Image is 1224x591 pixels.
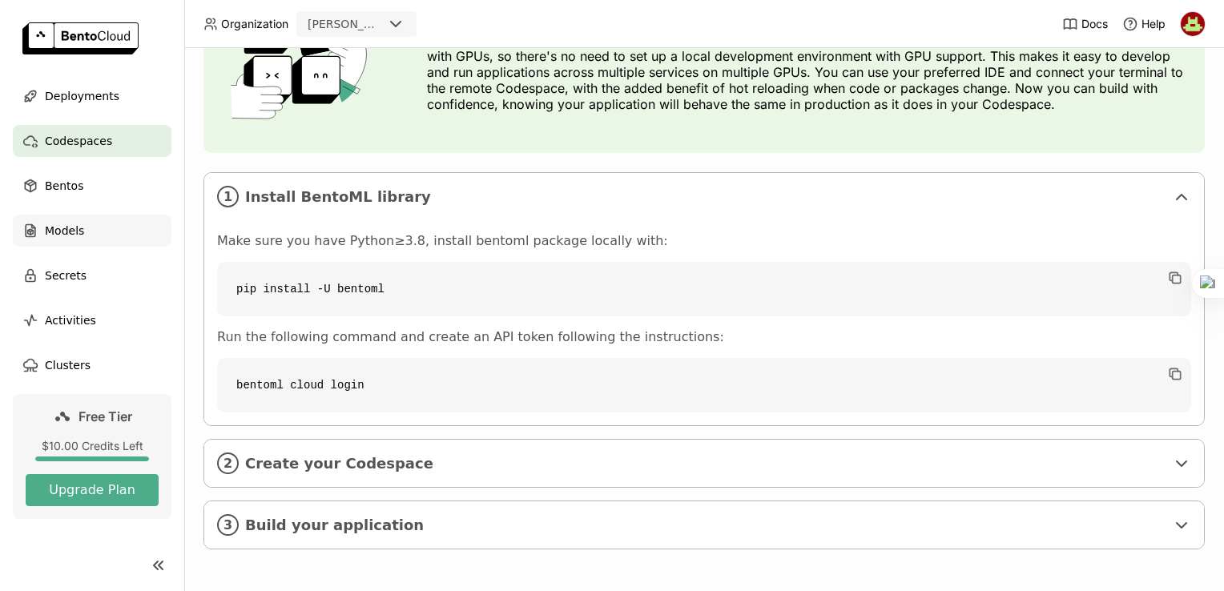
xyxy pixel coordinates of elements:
[26,439,159,453] div: $10.00 Credits Left
[204,173,1204,220] div: 1Install BentoML library
[204,501,1204,549] div: 3Build your application
[427,32,1192,112] p: Codespace allows you to develop applications directly in the cloud, with access a variety of inst...
[217,186,239,207] i: 1
[45,311,96,330] span: Activities
[13,125,171,157] a: Codespaces
[45,176,83,195] span: Bentos
[217,233,1191,249] p: Make sure you have Python≥3.8, install bentoml package locally with:
[217,262,1191,316] code: pip install -U bentoml
[13,80,171,112] a: Deployments
[217,329,1191,345] p: Run the following command and create an API token following the instructions:
[204,440,1204,487] div: 2Create your Codespace
[79,408,132,424] span: Free Tier
[1141,17,1166,31] span: Help
[45,221,84,240] span: Models
[221,17,288,31] span: Organization
[13,349,171,381] a: Clusters
[45,131,112,151] span: Codespaces
[245,517,1166,534] span: Build your application
[45,356,91,375] span: Clusters
[217,452,239,474] i: 2
[13,394,171,519] a: Free Tier$10.00 Credits LeftUpgrade Plan
[13,259,171,291] a: Secrets
[45,86,119,106] span: Deployments
[1181,12,1205,36] img: Srajan KUSHWAHA
[13,170,171,202] a: Bentos
[245,455,1166,472] span: Create your Codespace
[217,514,239,536] i: 3
[45,266,87,285] span: Secrets
[1081,17,1108,31] span: Docs
[308,16,383,32] div: [PERSON_NAME]
[22,22,139,54] img: logo
[13,215,171,247] a: Models
[1062,16,1108,32] a: Docs
[26,474,159,506] button: Upgrade Plan
[1122,16,1166,32] div: Help
[245,188,1166,206] span: Install BentoML library
[13,304,171,336] a: Activities
[385,17,386,33] input: Selected srajan.
[217,358,1191,412] code: bentoml cloud login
